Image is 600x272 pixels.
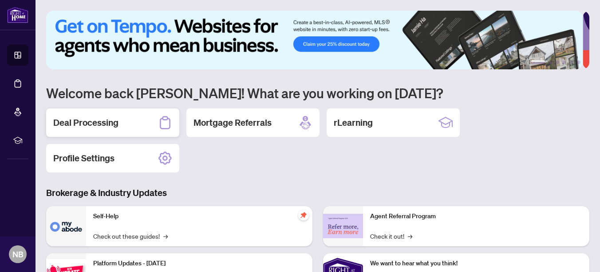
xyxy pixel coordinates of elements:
p: Platform Updates - [DATE] [93,259,305,268]
span: NB [12,248,24,260]
h3: Brokerage & Industry Updates [46,187,589,199]
span: → [163,231,168,241]
button: 5 [570,60,573,64]
img: Agent Referral Program [323,214,363,238]
p: Agent Referral Program [370,212,582,221]
button: 6 [577,60,580,64]
button: 4 [563,60,566,64]
h2: Mortgage Referrals [193,116,272,129]
button: 3 [556,60,559,64]
span: → [408,231,412,241]
img: Self-Help [46,206,86,246]
h1: Welcome back [PERSON_NAME]! What are you working on [DATE]? [46,84,589,101]
a: Check it out!→ [370,231,412,241]
h2: Profile Settings [53,152,114,164]
button: 1 [531,60,545,64]
img: Slide 0 [46,11,583,69]
h2: Deal Processing [53,116,118,129]
span: pushpin [298,210,309,220]
button: 2 [549,60,552,64]
img: logo [7,7,28,23]
a: Check out these guides!→ [93,231,168,241]
p: Self-Help [93,212,305,221]
h2: rLearning [334,116,373,129]
p: We want to hear what you think! [370,259,582,268]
